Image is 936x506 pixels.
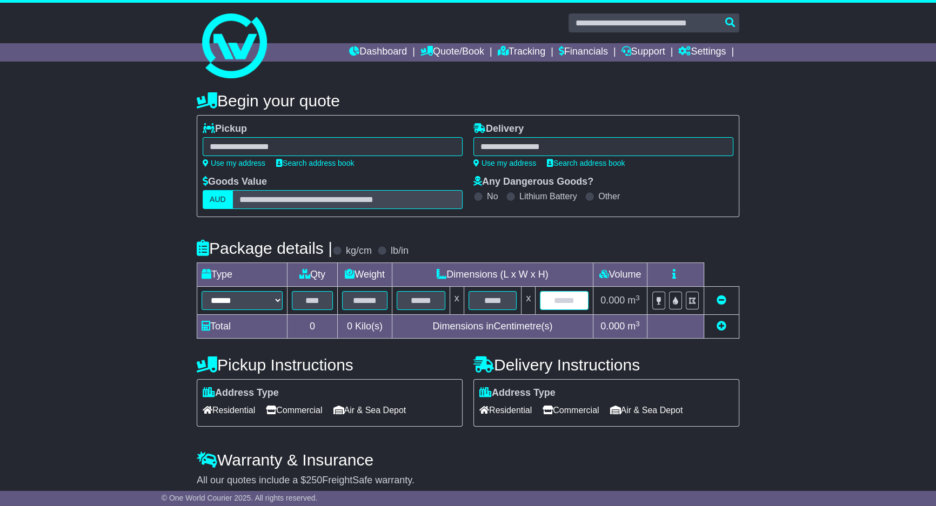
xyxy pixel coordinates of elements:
[197,263,288,287] td: Type
[420,43,484,62] a: Quote/Book
[338,315,392,339] td: Kilo(s)
[391,245,409,257] label: lb/in
[717,295,726,306] a: Remove this item
[266,402,322,419] span: Commercial
[338,263,392,287] td: Weight
[473,356,739,374] h4: Delivery Instructions
[276,159,354,167] a: Search address book
[543,402,599,419] span: Commercial
[203,159,265,167] a: Use my address
[197,239,332,257] h4: Package details |
[333,402,406,419] span: Air & Sea Depot
[473,176,593,188] label: Any Dangerous Goods?
[600,321,625,332] span: 0.000
[203,190,233,209] label: AUD
[621,43,665,62] a: Support
[522,287,536,315] td: x
[162,494,318,502] span: © One World Courier 2025. All rights reserved.
[519,191,577,201] label: Lithium Battery
[288,263,338,287] td: Qty
[487,191,498,201] label: No
[636,320,640,328] sup: 3
[498,43,545,62] a: Tracking
[197,451,739,469] h4: Warranty & Insurance
[627,295,640,306] span: m
[717,321,726,332] a: Add new item
[392,263,593,287] td: Dimensions (L x W x H)
[479,387,556,399] label: Address Type
[197,356,463,374] h4: Pickup Instructions
[593,263,647,287] td: Volume
[306,475,322,485] span: 250
[678,43,726,62] a: Settings
[203,387,279,399] label: Address Type
[473,123,524,135] label: Delivery
[559,43,608,62] a: Financials
[346,245,372,257] label: kg/cm
[547,159,625,167] a: Search address book
[349,43,407,62] a: Dashboard
[197,315,288,339] td: Total
[600,295,625,306] span: 0.000
[203,176,267,188] label: Goods Value
[627,321,640,332] span: m
[610,402,683,419] span: Air & Sea Depot
[392,315,593,339] td: Dimensions in Centimetre(s)
[197,475,739,487] div: All our quotes include a $ FreightSafe warranty.
[598,191,620,201] label: Other
[197,92,739,110] h4: Begin your quote
[288,315,338,339] td: 0
[473,159,536,167] a: Use my address
[636,294,640,302] sup: 3
[203,123,247,135] label: Pickup
[203,402,255,419] span: Residential
[347,321,352,332] span: 0
[450,287,464,315] td: x
[479,402,532,419] span: Residential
